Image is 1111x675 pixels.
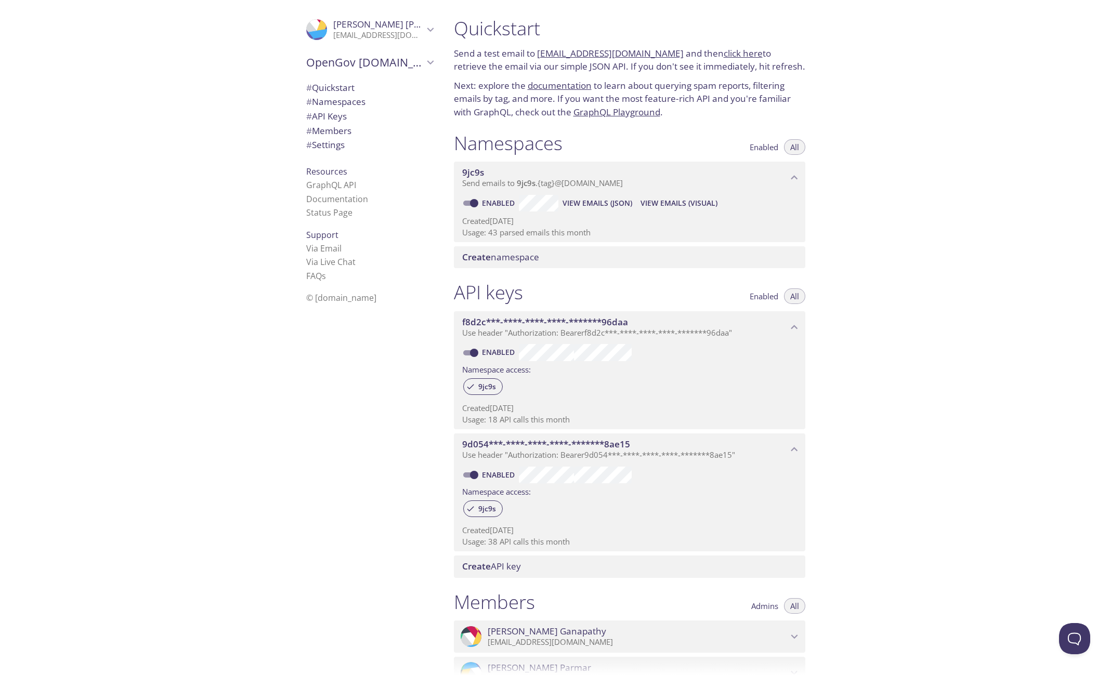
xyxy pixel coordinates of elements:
div: 9jc9s namespace [454,162,805,194]
span: 9jc9s [472,382,502,391]
span: Create [462,560,491,572]
p: Next: explore the to learn about querying spam reports, filtering emails by tag, and more. If you... [454,79,805,119]
a: Via Live Chat [306,256,356,268]
a: click here [724,47,763,59]
span: View Emails (Visual) [641,197,717,209]
span: Namespaces [306,96,365,108]
div: 9jc9s [463,500,503,517]
span: Send emails to . {tag} @[DOMAIN_NAME] [462,178,623,188]
button: View Emails (Visual) [636,195,722,211]
label: Namespace access: [462,483,531,498]
div: OpenGov Testmail.App [298,49,441,76]
a: documentation [528,80,592,91]
span: # [306,110,312,122]
span: Quickstart [306,82,355,94]
a: GraphQL API [306,179,356,191]
span: # [306,96,312,108]
div: Team Settings [298,138,441,152]
span: [PERSON_NAME] Ganapathy [488,626,606,637]
span: Settings [306,139,345,151]
button: Enabled [743,139,785,155]
span: 9jc9s [462,166,484,178]
div: Eashwar Ganapathy [454,620,805,653]
span: [PERSON_NAME] [PERSON_NAME] [333,18,476,30]
h1: API keys [454,281,523,304]
div: Peter Cseh [298,12,441,47]
p: Usage: 38 API calls this month [462,536,797,547]
a: FAQ [306,270,326,282]
a: GraphQL Playground [573,106,660,118]
p: Created [DATE] [462,216,797,227]
span: 9jc9s [517,178,535,188]
div: Quickstart [298,81,441,95]
span: Members [306,125,351,137]
span: s [322,270,326,282]
a: Documentation [306,193,368,205]
a: Via Email [306,243,342,254]
span: API key [462,560,521,572]
button: View Emails (JSON) [558,195,636,211]
span: 9jc9s [472,504,502,513]
span: # [306,82,312,94]
button: All [784,139,805,155]
span: API Keys [306,110,347,122]
span: © [DOMAIN_NAME] [306,292,376,303]
button: All [784,598,805,614]
div: Create namespace [454,246,805,268]
span: OpenGov [DOMAIN_NAME] [306,55,424,70]
span: Support [306,229,338,241]
button: Enabled [743,288,785,304]
div: API Keys [298,109,441,124]
div: Create API Key [454,555,805,577]
span: Create [462,251,491,263]
a: Enabled [480,470,519,480]
span: View Emails (JSON) [563,197,632,209]
button: Admins [745,598,785,614]
div: 9jc9s [463,378,503,395]
p: [EMAIL_ADDRESS][DOMAIN_NAME] [333,30,424,41]
a: Enabled [480,347,519,357]
p: [EMAIL_ADDRESS][DOMAIN_NAME] [488,637,788,647]
p: Send a test email to and then to retrieve the email via our simple JSON API. If you don't see it ... [454,47,805,73]
p: Usage: 43 parsed emails this month [462,227,797,238]
h1: Namespaces [454,131,563,155]
a: Status Page [306,207,352,218]
div: Members [298,124,441,138]
iframe: Help Scout Beacon - Open [1059,623,1090,654]
a: Enabled [480,198,519,208]
h1: Quickstart [454,17,805,40]
h1: Members [454,590,535,614]
a: [EMAIL_ADDRESS][DOMAIN_NAME] [537,47,684,59]
label: Namespace access: [462,361,531,376]
span: namespace [462,251,539,263]
span: Resources [306,166,347,177]
p: Created [DATE] [462,525,797,536]
p: Usage: 18 API calls this month [462,414,797,425]
button: All [784,288,805,304]
span: # [306,125,312,137]
span: # [306,139,312,151]
div: Namespaces [298,95,441,109]
p: Created [DATE] [462,403,797,414]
